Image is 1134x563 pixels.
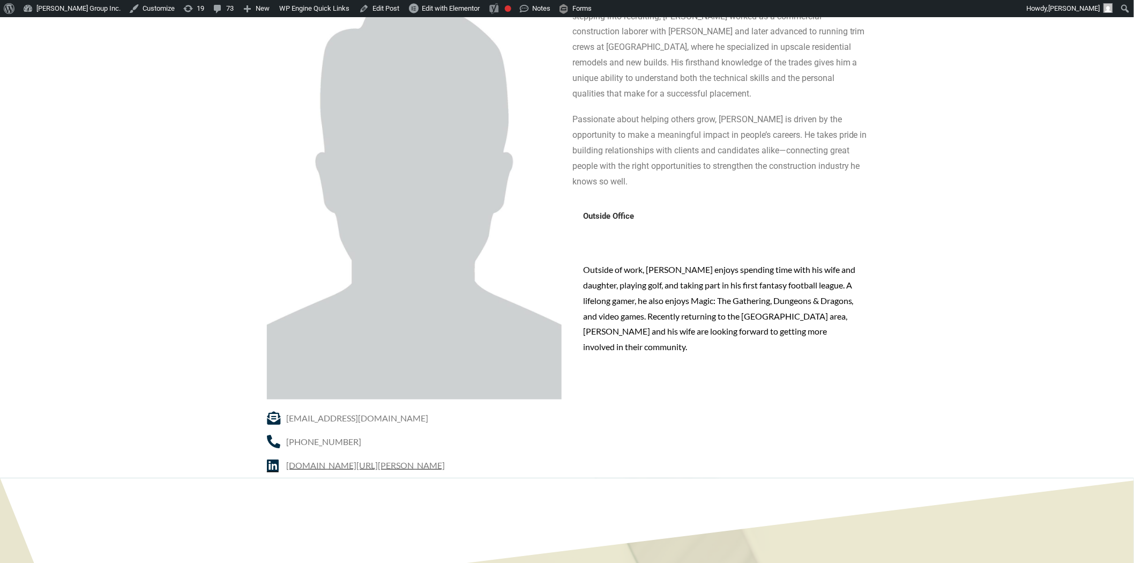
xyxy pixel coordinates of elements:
a: [DOMAIN_NAME][URL][PERSON_NAME] [267,457,562,473]
a: [EMAIL_ADDRESS][DOMAIN_NAME] [267,410,562,426]
p: Outside of work, [PERSON_NAME] enjoys spending time with his wife and daughter, playing golf, and... [583,262,856,355]
span: [DOMAIN_NAME][URL][PERSON_NAME] [283,457,445,473]
h4: Outside Office [583,211,856,225]
div: Focus keyphrase not set [505,5,511,12]
span: [EMAIL_ADDRESS][DOMAIN_NAME] [283,410,428,426]
span: [PERSON_NAME] [1049,4,1100,12]
span: Edit with Elementor [422,4,480,12]
span: [PHONE_NUMBER] [283,434,361,449]
a: [PHONE_NUMBER] [267,434,562,449]
p: Passionate about helping others grow, [PERSON_NAME] is driven by the opportunity to make a meanin... [572,112,867,189]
